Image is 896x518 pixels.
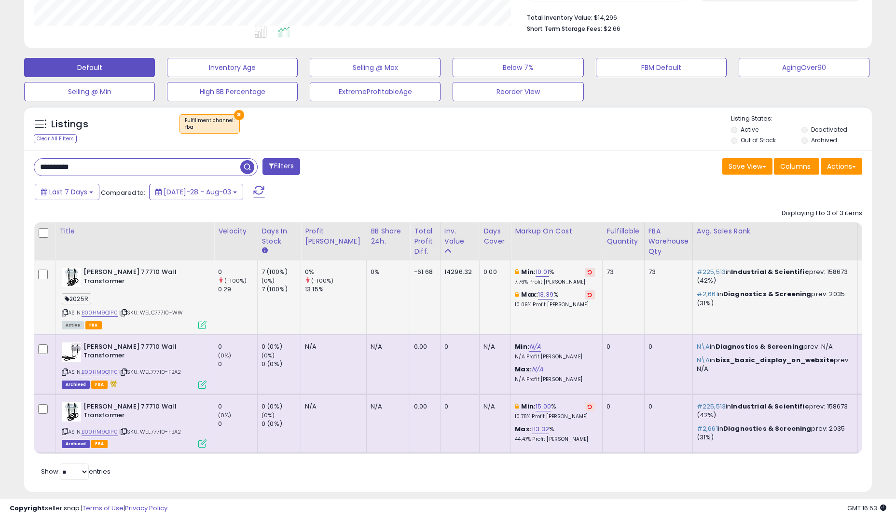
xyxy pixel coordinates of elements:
[723,424,811,433] span: Diagnostics & Screening
[62,440,90,448] span: Listings that have been deleted from Seller Central
[310,58,441,77] button: Selling @ Max
[811,136,837,144] label: Archived
[218,352,232,359] small: (0%)
[697,402,850,420] p: in prev: 158673 (42%)
[119,368,181,376] span: | SKU: WEL77710-FBA2
[536,267,549,277] a: 10.01
[414,226,436,257] div: Total Profit Diff.
[648,226,689,257] div: FBA Warehouse Qty
[262,268,301,276] div: 7 (100%)
[371,402,402,411] div: N/A
[10,504,45,513] strong: Copyright
[607,342,636,351] div: 0
[262,402,301,411] div: 0 (0%)
[648,342,685,351] div: 0
[716,355,834,365] span: biss_basic_display_on_website
[218,226,253,236] div: Velocity
[697,342,850,351] p: in prev: N/A
[10,504,167,513] div: seller snap | |
[305,342,359,351] div: N/A
[82,368,118,376] a: B00HM9Q1P0
[218,360,257,368] div: 0
[34,134,77,143] div: Clear All Filters
[24,58,155,77] button: Default
[62,268,81,287] img: 41L8ZFh8DdL._SL40_.jpg
[515,279,595,286] p: 7.76% Profit [PERSON_NAME]
[62,268,207,328] div: ASIN:
[723,289,811,299] span: Diagnostics & Screening
[453,58,583,77] button: Below 7%
[515,365,532,374] b: Max:
[444,402,472,411] div: 0
[371,226,406,246] div: BB Share 24h.
[731,267,809,276] span: Industrial & Scientific
[234,110,244,120] button: ×
[529,342,541,352] a: N/A
[515,354,595,360] p: N/A Profit [PERSON_NAME]
[515,436,595,443] p: 44.47% Profit [PERSON_NAME]
[697,356,850,373] p: in prev: N/A
[716,342,803,351] span: Diagnostics & Screening
[164,187,231,197] span: [DATE]-28 - Aug-03
[515,413,595,420] p: 10.78% Profit [PERSON_NAME]
[511,222,603,260] th: The percentage added to the cost of goods (COGS) that forms the calculator for Min & Max prices.
[515,424,532,434] b: Max:
[167,58,298,77] button: Inventory Age
[83,402,201,423] b: [PERSON_NAME] 77710 Wall Transformer
[125,504,167,513] a: Privacy Policy
[862,268,877,276] div: 73
[862,342,877,351] div: 0
[515,402,595,420] div: %
[741,136,776,144] label: Out of Stock
[49,187,87,197] span: Last 7 Days
[607,226,640,246] div: Fulfillable Quantity
[59,226,210,236] div: Title
[262,360,301,368] div: 0 (0%)
[697,290,850,307] p: in prev: 2035 (31%)
[697,268,850,285] p: in prev: 158673 (42%)
[305,402,359,411] div: N/A
[218,342,257,351] div: 0
[607,268,636,276] div: 73
[262,352,275,359] small: (0%)
[648,402,685,411] div: 0
[85,321,102,329] span: FBA
[444,342,472,351] div: 0
[444,268,472,276] div: 14296.32
[697,342,710,351] span: N\A
[82,309,118,317] a: B00HM9Q1P0
[91,381,108,389] span: FBA
[538,290,553,300] a: 13.39
[648,268,685,276] div: 73
[862,402,877,411] div: 0
[218,285,257,294] div: 0.29
[697,267,726,276] span: #225,513
[483,226,507,246] div: Days Cover
[24,82,155,101] button: Selling @ Min
[119,428,181,436] span: | SKU: WEL77710-FBA2
[185,117,234,131] span: Fulfillment channel :
[218,411,232,419] small: (0%)
[149,184,243,200] button: [DATE]-28 - Aug-03
[697,424,850,442] p: in prev: 2035 (31%)
[515,425,595,443] div: %
[262,277,275,285] small: (0%)
[371,268,402,276] div: 0%
[532,365,543,374] a: N/A
[262,158,300,175] button: Filters
[51,118,88,131] h5: Listings
[305,268,366,276] div: 0%
[697,424,718,433] span: #2,661
[521,402,536,411] b: Min:
[527,25,602,33] b: Short Term Storage Fees:
[83,504,124,513] a: Terms of Use
[847,504,886,513] span: 2025-08-11 16:53 GMT
[91,440,108,448] span: FBA
[741,125,758,134] label: Active
[521,290,538,299] b: Max:
[697,289,718,299] span: #2,661
[185,124,234,131] div: fba
[62,402,207,447] div: ASIN:
[536,402,551,411] a: 15.00
[262,226,297,246] div: Days In Stock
